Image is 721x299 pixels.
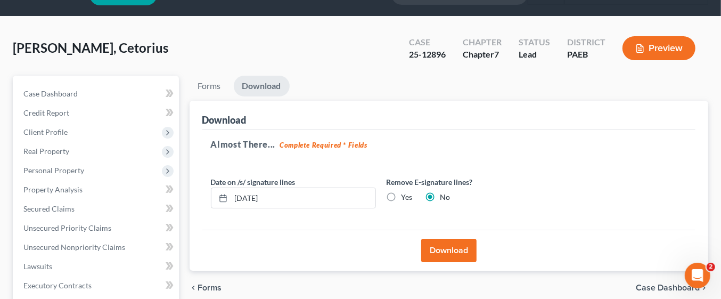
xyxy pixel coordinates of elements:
[567,36,605,49] div: District
[234,76,290,96] a: Download
[211,138,687,151] h5: Almost There...
[15,276,179,295] a: Executory Contracts
[15,219,179,238] a: Unsecured Priority Claims
[23,89,78,98] span: Case Dashboard
[567,49,605,61] div: PAEB
[23,166,84,175] span: Personal Property
[519,49,550,61] div: Lead
[463,49,502,61] div: Chapter
[636,284,708,292] a: Case Dashboard chevron_right
[440,192,450,203] label: No
[190,284,236,292] button: chevron_left Forms
[23,147,69,156] span: Real Property
[15,103,179,123] a: Credit Report
[409,36,446,49] div: Case
[211,176,296,188] label: Date on /s/ signature lines
[685,263,710,288] iframe: Intercom live chat
[15,238,179,257] a: Unsecured Nonpriority Claims
[23,108,69,117] span: Credit Report
[622,36,695,60] button: Preview
[202,114,247,126] div: Download
[13,40,168,55] span: [PERSON_NAME], Cetorius
[280,141,367,149] strong: Complete Required * Fields
[387,176,552,188] label: Remove E-signature lines?
[190,76,230,96] a: Forms
[23,281,92,290] span: Executory Contracts
[707,263,715,271] span: 2
[23,204,75,213] span: Secured Claims
[23,243,125,252] span: Unsecured Nonpriority Claims
[198,284,222,292] span: Forms
[409,49,446,61] div: 25-12896
[23,262,52,271] span: Lawsuits
[190,284,198,292] i: chevron_left
[15,84,179,103] a: Case Dashboard
[23,185,83,194] span: Property Analysis
[15,199,179,219] a: Secured Claims
[636,284,700,292] span: Case Dashboard
[494,49,499,59] span: 7
[421,239,477,262] button: Download
[463,36,502,49] div: Chapter
[23,223,111,232] span: Unsecured Priority Claims
[231,188,375,208] input: MM/DD/YYYY
[23,127,68,136] span: Client Profile
[15,257,179,276] a: Lawsuits
[519,36,550,49] div: Status
[15,180,179,199] a: Property Analysis
[402,192,413,203] label: Yes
